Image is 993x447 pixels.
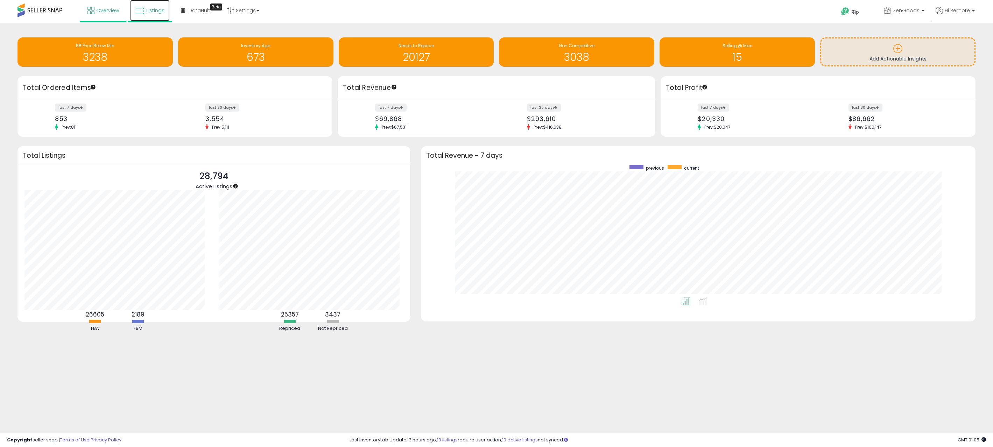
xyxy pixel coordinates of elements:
[339,37,494,67] a: Needs to Reprice 20127
[205,104,239,112] label: last 30 days
[945,7,970,14] span: Hi Remote
[527,104,561,112] label: last 30 days
[936,7,975,23] a: Hi Remote
[182,51,330,63] h1: 673
[646,165,664,171] span: previous
[21,51,169,63] h1: 3238
[375,115,491,122] div: $69,868
[698,104,729,112] label: last 7 days
[663,51,811,63] h1: 15
[426,153,970,158] h3: Total Revenue - 7 days
[189,7,211,14] span: DataHub
[343,83,650,93] h3: Total Revenue
[269,325,311,332] div: Repriced
[210,3,222,10] div: Tooltip anchor
[559,43,594,49] span: Non Competitive
[312,325,354,332] div: Not Repriced
[684,165,699,171] span: current
[836,2,873,23] a: Help
[666,83,970,93] h3: Total Profit
[86,310,104,319] b: 26605
[117,325,159,332] div: FBM
[55,104,86,112] label: last 7 days
[232,183,239,189] div: Tooltip anchor
[660,37,815,67] a: Selling @ Max 15
[698,115,812,122] div: $20,330
[178,37,333,67] a: Inventory Age 673
[852,124,885,130] span: Prev: $100,147
[399,43,434,49] span: Needs to Reprice
[325,310,340,319] b: 3437
[241,43,270,49] span: Inventory Age
[723,43,752,49] span: Selling @ Max
[196,170,232,183] p: 28,794
[132,310,145,319] b: 2189
[96,7,119,14] span: Overview
[821,38,974,65] a: Add Actionable Insights
[205,115,320,122] div: 3,554
[499,37,654,67] a: Non Competitive 3038
[869,55,927,62] span: Add Actionable Insights
[702,84,708,90] div: Tooltip anchor
[527,115,643,122] div: $293,610
[74,325,116,332] div: FBA
[17,37,173,67] a: BB Price Below Min 3238
[55,115,170,122] div: 853
[342,51,491,63] h1: 20127
[841,7,850,16] i: Get Help
[23,83,327,93] h3: Total Ordered Items
[90,84,96,90] div: Tooltip anchor
[23,153,405,158] h3: Total Listings
[850,9,859,15] span: Help
[378,124,410,130] span: Prev: $67,531
[58,124,80,130] span: Prev: 811
[701,124,734,130] span: Prev: $20,047
[209,124,233,130] span: Prev: 5,111
[848,115,963,122] div: $86,662
[281,310,299,319] b: 25357
[502,51,651,63] h1: 3038
[375,104,407,112] label: last 7 days
[530,124,565,130] span: Prev: $416,638
[391,84,397,90] div: Tooltip anchor
[76,43,114,49] span: BB Price Below Min
[146,7,164,14] span: Listings
[196,183,232,190] span: Active Listings
[848,104,882,112] label: last 30 days
[893,7,920,14] span: ZenGoods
